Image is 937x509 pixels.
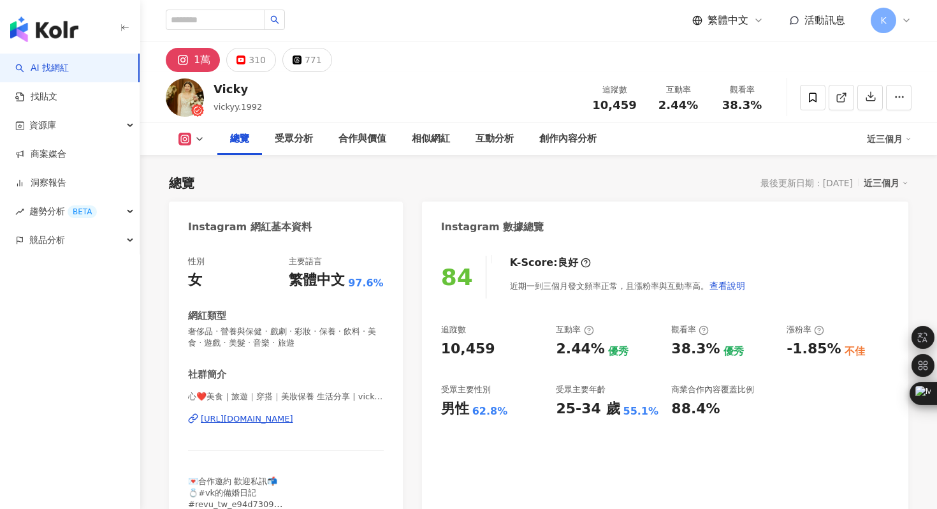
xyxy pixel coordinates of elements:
[558,256,578,270] div: 良好
[441,220,544,234] div: Instagram 數據總覽
[338,131,386,147] div: 合作與價值
[305,51,322,69] div: 771
[556,339,604,359] div: 2.44%
[194,51,210,69] div: 1萬
[708,13,748,27] span: 繁體中文
[608,344,628,358] div: 優秀
[15,62,69,75] a: searchAI 找網紅
[441,384,491,395] div: 受眾主要性別
[510,256,591,270] div: K-Score :
[867,129,912,149] div: 近三個月
[201,413,293,425] div: [URL][DOMAIN_NAME]
[709,273,746,299] button: 查看說明
[188,326,384,349] span: 奢侈品 · 營養與保健 · 戲劇 · 彩妝 · 保養 · 飲料 · 美食 · 遊戲 · 美髮 · 音樂 · 旅遊
[230,131,249,147] div: 總覽
[539,131,597,147] div: 創作內容分析
[188,413,384,425] a: [URL][DOMAIN_NAME]
[671,384,754,395] div: 商業合作內容覆蓋比例
[15,91,57,103] a: 找貼文
[722,99,762,112] span: 38.3%
[29,197,97,226] span: 趨勢分析
[864,175,908,191] div: 近三個月
[169,174,194,192] div: 總覽
[214,102,262,112] span: vickyy.1992
[472,404,508,418] div: 62.8%
[441,264,473,290] div: 84
[787,324,824,336] div: 漲粉率
[510,273,746,299] div: 近期一到三個月發文頻率正常，且漲粉率與互動率高。
[289,256,322,267] div: 主要語言
[718,84,766,96] div: 觀看率
[188,270,202,290] div: 女
[166,78,204,117] img: KOL Avatar
[270,15,279,24] span: search
[289,270,345,290] div: 繁體中文
[556,324,593,336] div: 互動率
[188,220,312,234] div: Instagram 網紅基本資料
[671,324,709,336] div: 觀看率
[188,368,226,381] div: 社群簡介
[441,339,495,359] div: 10,459
[188,309,226,323] div: 網紅類型
[658,99,698,112] span: 2.44%
[29,226,65,255] span: 競品分析
[226,48,276,72] button: 310
[68,205,97,218] div: BETA
[760,178,853,188] div: 最後更新日期：[DATE]
[441,399,469,419] div: 男性
[282,48,332,72] button: 771
[15,177,66,189] a: 洞察報告
[166,48,220,72] button: 1萬
[29,111,56,140] span: 資源庫
[845,344,865,358] div: 不佳
[188,256,205,267] div: 性別
[412,131,450,147] div: 相似網紅
[556,384,606,395] div: 受眾主要年齡
[476,131,514,147] div: 互動分析
[592,98,636,112] span: 10,459
[214,81,262,97] div: Vicky
[348,276,384,290] span: 97.6%
[10,17,78,42] img: logo
[671,399,720,419] div: 88.4%
[556,399,620,419] div: 25-34 歲
[723,344,744,358] div: 優秀
[804,14,845,26] span: 活動訊息
[188,391,384,402] span: 心❤️美食｜旅遊｜穿搭｜美妝保養 生活分享 | vickyy.1992
[249,51,266,69] div: 310
[275,131,313,147] div: 受眾分析
[441,324,466,336] div: 追蹤數
[15,148,66,161] a: 商案媒合
[709,281,745,291] span: 查看說明
[787,339,841,359] div: -1.85%
[671,339,720,359] div: 38.3%
[15,207,24,216] span: rise
[880,13,886,27] span: K
[623,404,659,418] div: 55.1%
[590,84,639,96] div: 追蹤數
[654,84,702,96] div: 互動率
